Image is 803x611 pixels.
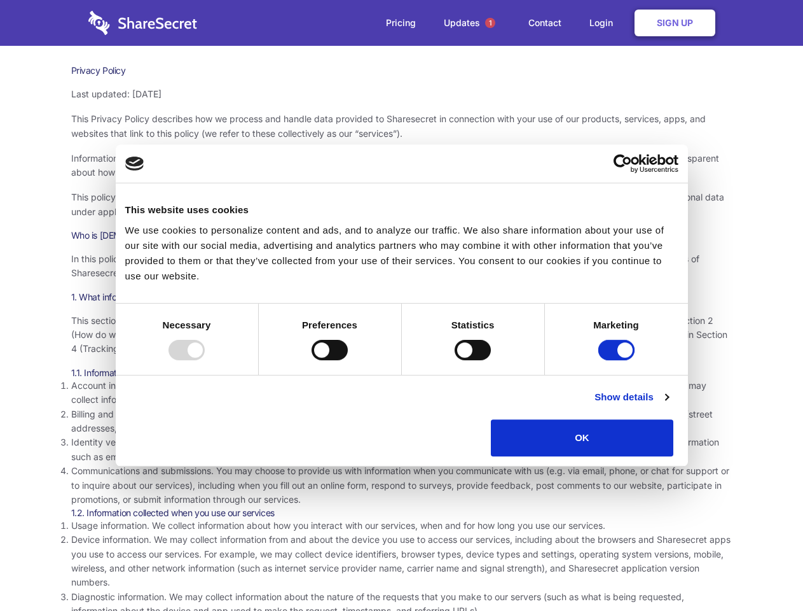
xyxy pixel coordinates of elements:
span: Device information. We may collect information from and about the device you use to access our se... [71,534,731,587]
a: Show details [594,390,668,405]
span: 1.1. Information you provide to us [71,367,199,378]
a: Login [577,3,632,43]
a: Sign Up [635,10,715,36]
span: Communications and submissions. You may choose to provide us with information when you communicat... [71,465,729,505]
img: logo [125,157,144,171]
span: 1 [485,18,495,28]
a: Pricing [373,3,429,43]
button: OK [491,419,673,456]
span: Usage information. We collect information about how you interact with our services, when and for ... [71,520,605,531]
span: 1.2. Information collected when you use our services [71,507,275,518]
iframe: Drift Widget Chat Controller [739,547,788,596]
img: logo-wordmark-white-trans-d4663122ce5f474addd5e946df7df03e33cb6a1c49d2221995e7729f52c070b2.svg [88,11,197,35]
h1: Privacy Policy [71,65,732,76]
p: Last updated: [DATE] [71,87,732,101]
span: Identity verification information. Some services require you to verify your identity as part of c... [71,437,719,461]
strong: Marketing [593,320,639,330]
span: 1. What information do we collect about you? [71,291,247,302]
span: Information security and privacy are at the heart of what Sharesecret values and promotes as a co... [71,153,719,178]
div: This website uses cookies [125,202,678,218]
a: Contact [516,3,574,43]
strong: Statistics [451,320,495,330]
span: This section describes the various types of information we collect from and about you. To underst... [71,315,727,355]
span: This policy uses the term “personal data” to refer to information that is related to an identifie... [71,192,724,216]
div: We use cookies to personalize content and ads, and to analyze our traffic. We also share informat... [125,223,678,284]
span: Account information. Our services generally require you to create an account before you can acces... [71,380,706,405]
strong: Preferences [302,320,357,330]
strong: Necessary [163,320,211,330]
span: Who is [DEMOGRAPHIC_DATA]? [71,230,198,241]
a: Usercentrics Cookiebot - opens in a new window [567,154,678,173]
span: This Privacy Policy describes how we process and handle data provided to Sharesecret in connectio... [71,113,706,138]
span: Billing and payment information. In order to purchase a service, you may need to provide us with ... [71,409,713,433]
span: In this policy, “Sharesecret,” “we,” “us,” and “our” refer to Sharesecret Inc., a U.S. company. S... [71,253,699,278]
